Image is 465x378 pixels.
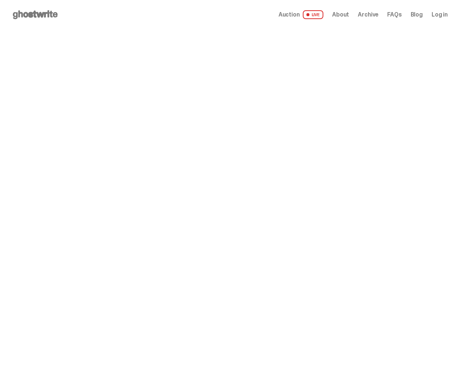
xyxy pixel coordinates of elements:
[303,10,324,19] span: LIVE
[332,12,349,18] a: About
[358,12,378,18] a: Archive
[279,10,323,19] a: Auction LIVE
[279,12,300,18] span: Auction
[387,12,402,18] a: FAQs
[432,12,448,18] a: Log in
[411,12,423,18] a: Blog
